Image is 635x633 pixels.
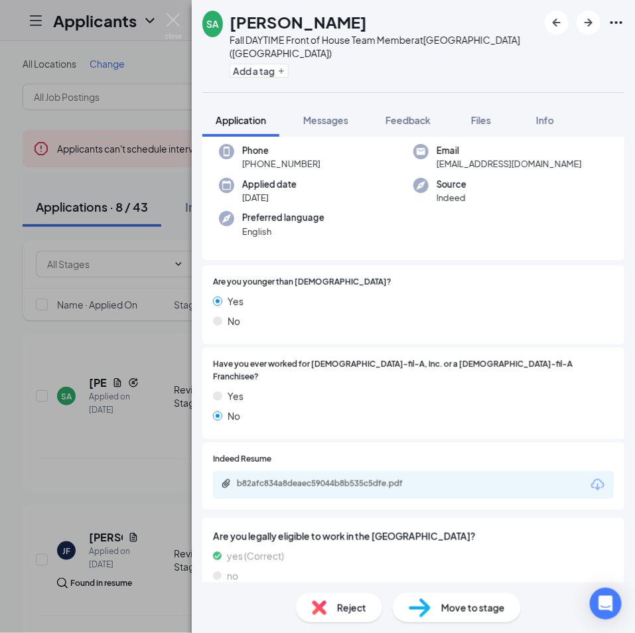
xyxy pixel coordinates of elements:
[213,529,614,543] span: Are you legally eligible to work in the [GEOGRAPHIC_DATA]?
[337,600,366,615] span: Reject
[242,211,324,224] span: Preferred language
[213,276,391,289] span: Are you younger than [DEMOGRAPHIC_DATA]?
[441,600,505,615] span: Move to stage
[242,191,297,204] span: [DATE]
[471,114,491,126] span: Files
[386,114,431,126] span: Feedback
[536,114,554,126] span: Info
[206,17,219,31] div: SA
[227,549,284,563] span: yes (Correct)
[545,11,569,35] button: ArrowLeftNew
[242,225,324,238] span: English
[228,409,240,423] span: No
[213,358,614,384] span: Have you ever worked for [DEMOGRAPHIC_DATA]-fil-A, Inc. or a [DEMOGRAPHIC_DATA]-fil-A Franchisee?
[228,314,240,328] span: No
[221,478,436,491] a: Paperclipb82afc834a8deaec59044b8b535c5dfe.pdf
[437,178,466,191] span: Source
[581,15,597,31] svg: ArrowRight
[590,588,622,620] div: Open Intercom Messenger
[227,569,238,583] span: no
[437,191,466,204] span: Indeed
[228,389,244,403] span: Yes
[213,453,271,466] span: Indeed Resume
[242,178,297,191] span: Applied date
[242,144,320,157] span: Phone
[437,144,582,157] span: Email
[221,478,232,489] svg: Paperclip
[216,114,266,126] span: Application
[237,478,423,489] div: b82afc834a8deaec59044b8b535c5dfe.pdf
[230,33,538,60] div: Fall DAYTIME Front of House Team Member at [GEOGRAPHIC_DATA] ([GEOGRAPHIC_DATA])
[577,11,600,35] button: ArrowRight
[590,477,606,493] svg: Download
[228,294,244,309] span: Yes
[277,67,285,75] svg: Plus
[549,15,565,31] svg: ArrowLeftNew
[242,157,320,171] span: [PHONE_NUMBER]
[608,15,624,31] svg: Ellipses
[437,157,582,171] span: [EMAIL_ADDRESS][DOMAIN_NAME]
[230,64,289,78] button: PlusAdd a tag
[303,114,348,126] span: Messages
[230,11,367,33] h1: [PERSON_NAME]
